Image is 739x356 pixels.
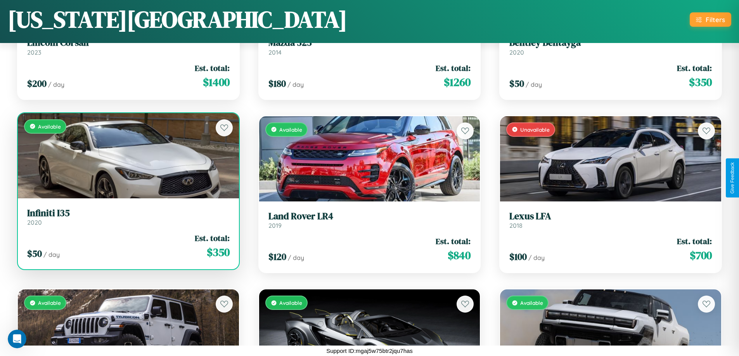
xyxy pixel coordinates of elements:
span: / day [43,251,60,258]
span: $ 350 [689,74,712,90]
h3: Lexus LFA [509,211,712,222]
span: Est. total: [677,62,712,74]
span: Est. total: [436,236,471,247]
span: / day [526,81,542,88]
h1: [US_STATE][GEOGRAPHIC_DATA] [8,3,347,35]
button: Filters [690,12,731,27]
span: $ 50 [509,77,524,90]
span: Available [38,123,61,130]
span: 2014 [268,48,282,56]
div: Give Feedback [730,162,735,194]
span: $ 840 [448,248,471,263]
h3: Lincoln Corsair [27,37,230,48]
a: Bentley Bentayga2020 [509,37,712,56]
a: Lexus LFA2018 [509,211,712,230]
span: $ 200 [27,77,47,90]
span: / day [287,81,304,88]
h3: Mazda 323 [268,37,471,48]
span: $ 180 [268,77,286,90]
h3: Infiniti I35 [27,208,230,219]
span: Est. total: [677,236,712,247]
span: 2023 [27,48,41,56]
span: $ 350 [207,244,230,260]
span: Available [279,126,302,133]
a: Land Rover LR42019 [268,211,471,230]
a: Infiniti I352020 [27,208,230,227]
span: / day [48,81,64,88]
span: Available [279,299,302,306]
span: Est. total: [436,62,471,74]
h3: Bentley Bentayga [509,37,712,48]
span: $ 700 [690,248,712,263]
iframe: Intercom live chat [8,330,26,348]
span: Unavailable [520,126,550,133]
span: Available [38,299,61,306]
span: $ 50 [27,247,42,260]
div: Filters [706,15,725,24]
span: Est. total: [195,62,230,74]
a: Mazda 3232014 [268,37,471,56]
span: $ 100 [509,250,527,263]
span: $ 1260 [444,74,471,90]
span: / day [528,254,545,261]
span: $ 1400 [203,74,230,90]
span: Est. total: [195,232,230,244]
span: $ 120 [268,250,286,263]
p: Support ID: mgaj5w75btr2jqu7has [326,346,413,356]
h3: Land Rover LR4 [268,211,471,222]
a: Lincoln Corsair2023 [27,37,230,56]
span: 2020 [27,218,42,226]
span: 2020 [509,48,524,56]
span: / day [288,254,304,261]
span: 2018 [509,222,523,229]
span: 2019 [268,222,282,229]
span: Available [520,299,543,306]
